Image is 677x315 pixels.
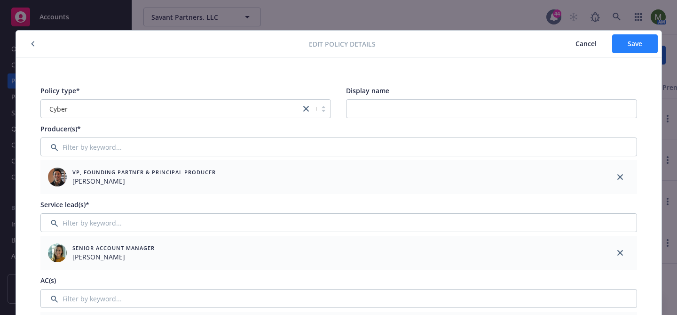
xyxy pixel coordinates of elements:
[72,176,216,186] span: [PERSON_NAME]
[614,171,626,183] a: close
[40,200,89,209] span: Service lead(s)*
[40,276,56,285] span: AC(s)
[46,104,296,114] span: Cyber
[40,289,637,308] input: Filter by keyword...
[346,86,389,95] span: Display name
[40,213,637,232] input: Filter by keyword...
[309,39,376,49] span: Edit policy details
[628,39,642,48] span: Save
[48,168,67,186] img: employee photo
[49,104,68,114] span: Cyber
[612,34,658,53] button: Save
[72,244,155,252] span: Senior Account Manager
[48,243,67,262] img: employee photo
[300,103,312,114] a: close
[40,86,80,95] span: Policy type*
[614,247,626,258] a: close
[40,137,637,156] input: Filter by keyword...
[575,39,597,48] span: Cancel
[40,124,81,133] span: Producer(s)*
[72,252,155,262] span: [PERSON_NAME]
[72,168,216,176] span: VP, Founding Partner & Principal Producer
[560,34,612,53] button: Cancel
